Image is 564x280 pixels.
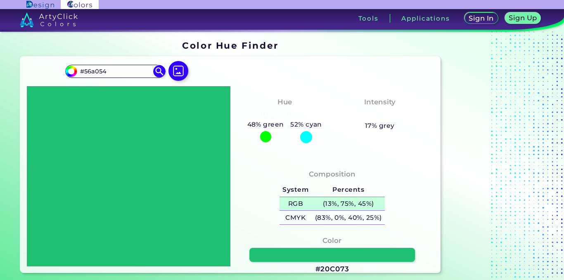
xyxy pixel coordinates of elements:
[258,109,311,119] h3: Green-Cyan
[20,12,78,27] img: logo_artyclick_colors_white.svg
[358,15,379,21] h3: Tools
[280,211,312,224] h5: CMYK
[322,235,341,247] h4: Color
[280,197,312,211] h5: RGB
[277,96,292,108] h4: Hue
[280,183,312,197] h5: System
[309,168,355,180] h4: Composition
[315,264,349,274] h3: #20C073
[287,119,325,130] h5: 52% cyan
[312,211,385,224] h5: (83%, 0%, 40%, 25%)
[469,15,494,22] h5: Sign In
[77,66,154,77] input: type color..
[26,1,54,9] img: ArtyClick Design logo
[464,12,498,24] a: Sign In
[364,96,396,108] h4: Intensity
[505,12,541,24] a: Sign Up
[244,119,287,130] h5: 48% green
[358,109,402,119] h3: Moderate
[182,39,278,52] h1: Color Hue Finder
[509,14,537,21] h5: Sign Up
[312,197,385,211] h5: (13%, 75%, 45%)
[168,61,188,81] img: icon picture
[312,183,385,197] h5: Percents
[365,120,395,131] h5: 17% grey
[401,15,450,21] h3: Applications
[153,65,166,78] img: icon search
